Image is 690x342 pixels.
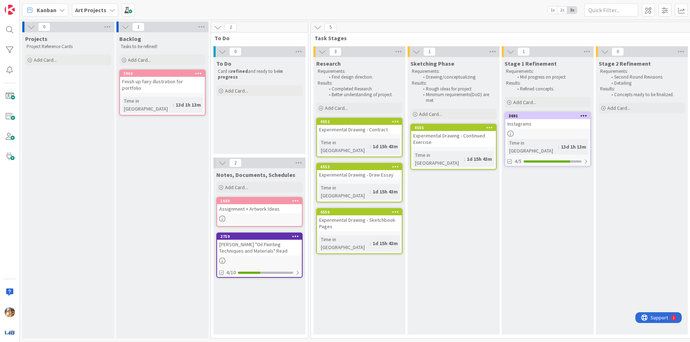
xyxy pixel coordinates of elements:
[120,70,205,93] div: 3963Finish up fairy illustration for portfolio
[317,209,402,231] div: 4556Experimental Drawing - Sketchbook Pages
[319,184,370,200] div: Time in [GEOGRAPHIC_DATA]
[38,23,50,31] span: 0
[607,80,684,86] li: Detailing
[517,47,530,56] span: 1
[320,210,402,215] div: 4556
[317,164,402,179] div: 4553Experimental Drawing - Draw Essay
[317,209,402,215] div: 4556
[411,125,496,131] div: 4555
[5,5,15,15] img: Visit kanbanzone.com
[217,233,302,256] div: 2759[PERSON_NAME] "Oil Painting Techniques and Materials" Read
[600,69,684,74] p: Requirements:
[419,111,442,117] span: Add Card...
[217,240,302,256] div: [PERSON_NAME] "Oil Painting Techniques and Materials" Read
[318,80,401,86] p: Results:
[509,113,590,118] div: 3691
[173,101,174,109] span: :
[410,60,454,67] span: Sketching Phase
[599,60,651,67] span: Stage 2 Refinement
[325,74,401,80] li: Find design direction.
[316,208,402,254] a: 4556Experimental Drawing - Sketchbook PagesTime in [GEOGRAPHIC_DATA]:1d 15h 43m
[320,164,402,169] div: 4553
[412,69,495,74] p: Requirements:
[414,125,496,130] div: 4555
[567,6,577,14] span: 3x
[37,6,56,14] span: Kanban
[370,239,371,247] span: :
[325,105,348,111] span: Add Card...
[505,113,590,128] div: 3691Instagrams
[506,80,589,86] p: Results:
[317,118,402,125] div: 4552
[317,118,402,134] div: 4552Experimental Drawing - Contract
[411,125,496,147] div: 4555Experimental Drawing - Continued Exercise
[216,197,303,227] a: 1640Assignment + Artwork Ideas
[412,80,495,86] p: Results:
[584,4,638,17] input: Quick Filter...
[25,35,47,42] span: Projects
[515,158,521,165] span: 4/5
[600,86,684,92] p: Results:
[548,6,557,14] span: 1x
[319,235,370,251] div: Time in [GEOGRAPHIC_DATA]
[325,86,401,92] li: Completed Research
[174,101,203,109] div: 13d 1h 13m
[317,125,402,134] div: Experimental Drawing - Contract
[225,184,248,191] span: Add Card...
[513,99,536,106] span: Add Card...
[464,155,465,163] span: :
[317,164,402,170] div: 4553
[371,188,400,196] div: 1d 15h 43m
[505,119,590,128] div: Instagrams
[370,142,371,150] span: :
[319,139,370,154] div: Time in [GEOGRAPHIC_DATA]
[558,143,559,151] span: :
[371,142,400,150] div: 1d 15h 43m
[220,234,302,239] div: 2759
[513,86,590,92] li: Refined concepts.
[75,6,106,14] b: Art Projects
[225,88,248,94] span: Add Card...
[513,74,590,80] li: Mid progress on project
[506,69,589,74] p: Requirements:
[122,97,173,113] div: Time in [GEOGRAPHIC_DATA]
[37,3,39,9] div: 1
[505,112,591,167] a: 3691InstagramsTime in [GEOGRAPHIC_DATA]:13d 1h 13m4/5
[225,23,237,32] span: 2
[559,143,588,151] div: 13d 1h 13m
[507,139,558,155] div: Time in [GEOGRAPHIC_DATA]
[316,118,402,157] a: 4552Experimental Drawing - ContractTime in [GEOGRAPHIC_DATA]:1d 15h 43m
[217,233,302,240] div: 2759
[413,151,464,167] div: Time in [GEOGRAPHIC_DATA]
[607,92,684,98] li: Concepts ready to be finalized.
[612,47,624,56] span: 0
[216,60,231,67] span: To Do
[123,71,205,76] div: 3963
[317,170,402,179] div: Experimental Drawing - Draw Essay
[215,34,299,42] span: To Do
[119,35,141,42] span: Backlog
[216,171,295,178] span: Notes, Documents, Schedules
[120,77,205,93] div: Finish up fairy illustration for portfolio
[119,70,206,116] a: 3963Finish up fairy illustration for portfolioTime in [GEOGRAPHIC_DATA]:13d 1h 13m
[316,163,402,202] a: 4553Experimental Drawing - Draw EssayTime in [GEOGRAPHIC_DATA]:1d 15h 43m
[226,269,236,276] span: 4/10
[229,47,241,56] span: 0
[121,44,204,50] p: Tasks to be refined!
[217,198,302,214] div: 1640Assignment + Artwork Ideas
[15,1,33,10] span: Support
[325,92,401,98] li: Better understanding of project.
[220,198,302,203] div: 1640
[607,74,684,80] li: Second Round Revisions
[419,92,496,104] li: Minimum requirements(DoD) are met
[217,198,302,204] div: 1640
[5,307,15,317] img: JF
[217,204,302,214] div: Assignment + Artwork Ideas
[371,239,400,247] div: 1d 15h 43m
[557,6,567,14] span: 2x
[465,155,494,163] div: 1d 15h 43m
[505,113,590,119] div: 3691
[411,131,496,147] div: Experimental Drawing - Continued Exercise
[5,327,15,337] img: avatar
[218,68,284,80] strong: in progress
